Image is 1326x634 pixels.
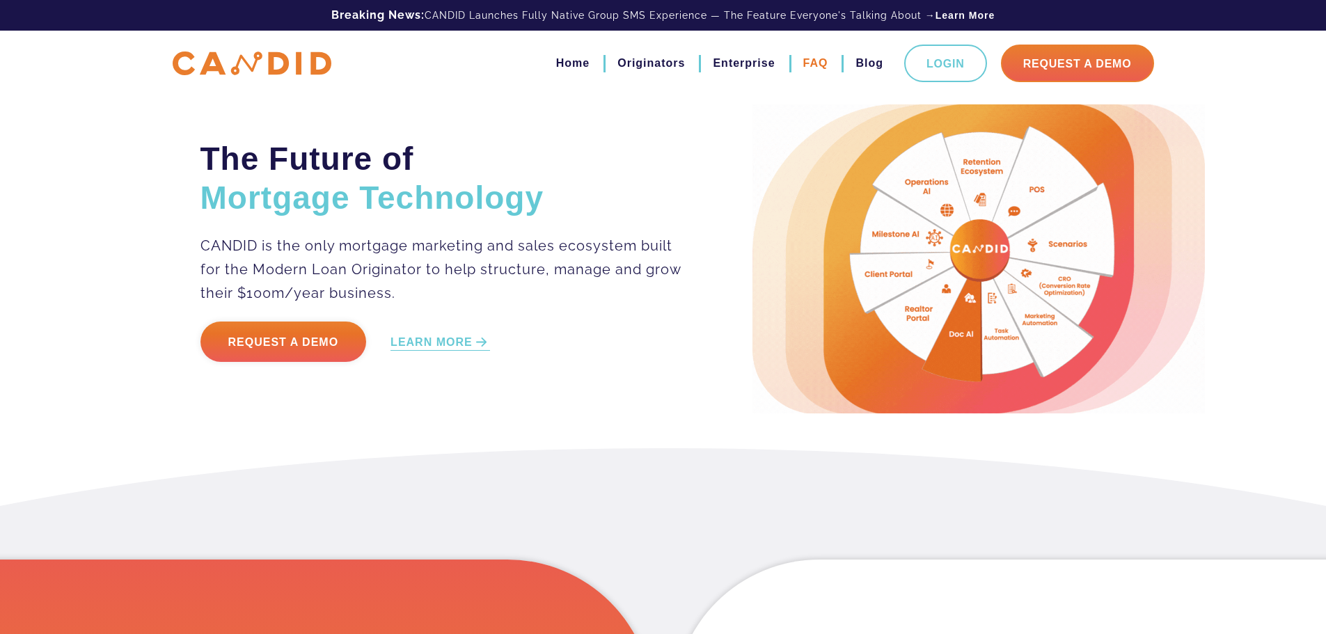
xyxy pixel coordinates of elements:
[331,8,425,22] b: Breaking News:
[200,139,683,217] h2: The Future of
[617,51,685,75] a: Originators
[855,51,883,75] a: Blog
[1001,45,1154,82] a: Request A Demo
[752,104,1205,413] img: Candid Hero Image
[556,51,590,75] a: Home
[936,8,995,22] a: Learn More
[803,51,828,75] a: FAQ
[200,234,683,305] p: CANDID is the only mortgage marketing and sales ecosystem built for the Modern Loan Originator to...
[200,180,544,216] span: Mortgage Technology
[904,45,987,82] a: Login
[713,51,775,75] a: Enterprise
[173,51,331,76] img: CANDID APP
[200,322,367,362] a: Request a Demo
[390,335,490,351] a: LEARN MORE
